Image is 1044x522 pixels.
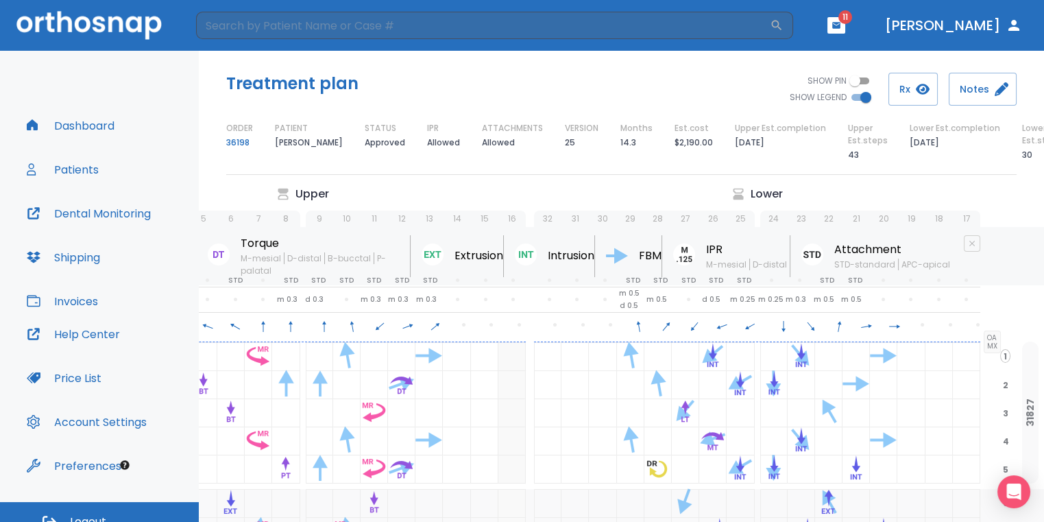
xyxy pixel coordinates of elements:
[284,274,298,287] p: STD
[797,213,806,225] p: 23
[284,252,324,264] span: D-distal
[680,319,708,331] span: 220°
[675,134,713,151] p: $2,190.00
[228,274,243,287] p: STD
[888,73,938,106] button: Rx
[498,343,526,371] div: extracted
[879,13,1028,38] button: [PERSON_NAME]
[737,274,751,287] p: STD
[910,122,1000,134] p: Lower Est.completion
[935,213,943,225] p: 18
[427,134,460,151] p: Allowed
[453,213,461,225] p: 14
[275,134,343,151] p: [PERSON_NAME]
[624,319,653,331] span: 350°
[681,213,690,225] p: 27
[1000,407,1011,419] span: 3
[962,213,970,225] p: 17
[19,361,110,394] a: Price List
[653,319,681,331] span: 40°
[19,153,107,186] a: Patients
[706,241,790,258] p: IPR
[295,186,329,202] p: Upper
[250,319,278,331] span: 0°
[881,319,909,331] span: 90°
[786,294,806,306] p: m 0.3
[675,122,709,134] p: Est.cost
[305,294,324,306] p: d 0.3
[426,213,433,225] p: 13
[19,318,128,351] button: Help Center
[620,300,638,312] p: d 0.5
[454,248,503,264] p: Extrusion
[1000,379,1011,391] span: 2
[366,319,394,331] span: 230°
[19,449,130,482] button: Preferences
[1025,399,1036,427] p: 31827
[848,147,859,163] p: 43
[769,319,797,331] span: 180°
[548,248,594,264] p: Intrusion
[19,241,108,274] a: Shipping
[388,294,409,306] p: m 0.3
[708,319,736,331] span: 250°
[598,213,608,225] p: 30
[625,213,635,225] p: 29
[256,213,261,225] p: 7
[949,73,1017,106] button: Notes
[395,274,409,287] p: STD
[709,274,723,287] p: STD
[736,319,764,331] span: 240°
[311,319,339,331] span: 0°
[736,213,746,225] p: 25
[824,213,834,225] p: 22
[283,213,289,225] p: 8
[365,134,405,151] p: Approved
[565,122,598,134] p: VERSION
[498,399,526,427] div: extracted
[19,405,155,438] button: Account Settings
[814,294,834,306] p: m 0.5
[498,371,526,399] div: extracted
[646,294,667,306] p: m 0.5
[226,73,359,95] h5: Treatment plan
[196,12,770,39] input: Search by Patient Name or Case #
[808,75,847,87] span: SHOW PIN
[735,122,826,134] p: Upper Est.completion
[639,248,661,264] p: FBM
[898,259,953,270] span: APC-apical
[730,294,755,306] p: m 0.25
[910,134,939,151] p: [DATE]
[681,274,696,287] p: STD
[324,252,374,264] span: B-bucctal
[317,213,322,225] p: 9
[565,134,575,151] p: 25
[997,475,1030,508] div: Open Intercom Messenger
[201,213,206,225] p: 5
[620,122,653,134] p: Months
[751,186,783,202] p: Lower
[482,134,515,151] p: Allowed
[797,319,825,331] span: 140°
[620,134,636,151] p: 14.3
[749,259,790,270] span: D-distal
[508,213,516,225] p: 16
[498,455,526,484] div: extracted
[984,331,1001,353] span: OA MX
[365,122,396,134] p: STATUS
[394,319,422,331] span: 70°
[221,319,250,331] span: 300°
[241,252,284,264] span: M-mesial
[1000,463,1011,475] span: 5
[275,122,308,134] p: PATIENT
[834,259,898,270] span: STD-standard
[908,213,916,225] p: 19
[226,134,250,151] a: 36198
[768,213,779,225] p: 24
[16,11,162,39] img: Orthosnap
[277,294,298,306] p: m 0.3
[790,91,847,104] span: SHOW LEGEND
[361,294,381,306] p: m 0.3
[241,252,386,276] span: P-palatal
